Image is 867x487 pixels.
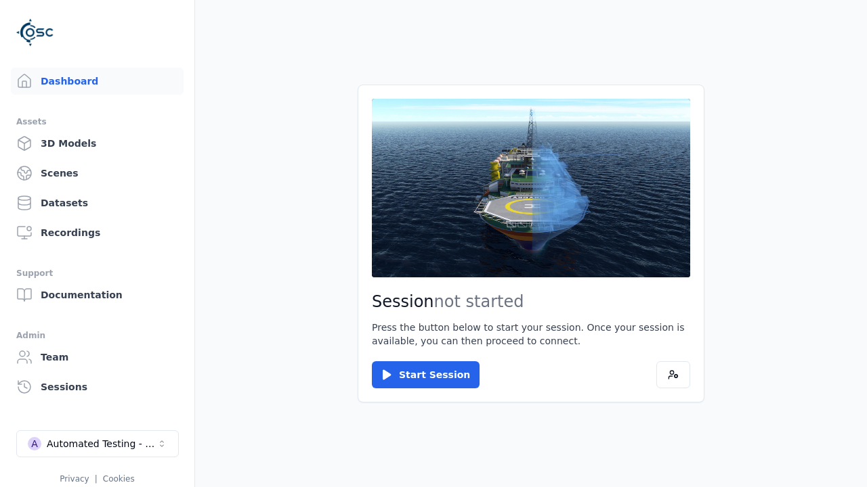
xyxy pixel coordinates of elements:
div: Admin [16,327,178,344]
a: Privacy [60,474,89,484]
a: Recordings [11,219,184,246]
button: Start Session [372,361,480,388]
a: Documentation [11,281,184,308]
span: not started [434,292,524,311]
a: Cookies [103,474,135,484]
a: Datasets [11,189,184,216]
p: Press the button below to start your session. Once your session is available, you can then procee... [372,321,690,348]
div: Assets [16,114,178,130]
h2: Session [372,291,690,312]
a: Scenes [11,160,184,187]
img: Logo [16,14,54,51]
button: Select a workspace [16,430,179,457]
div: A [28,437,41,450]
a: Dashboard [11,68,184,95]
div: Automated Testing - Playwright [47,437,156,450]
a: Team [11,344,184,371]
a: Sessions [11,373,184,400]
span: | [95,474,98,484]
div: Support [16,265,178,281]
a: 3D Models [11,130,184,157]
